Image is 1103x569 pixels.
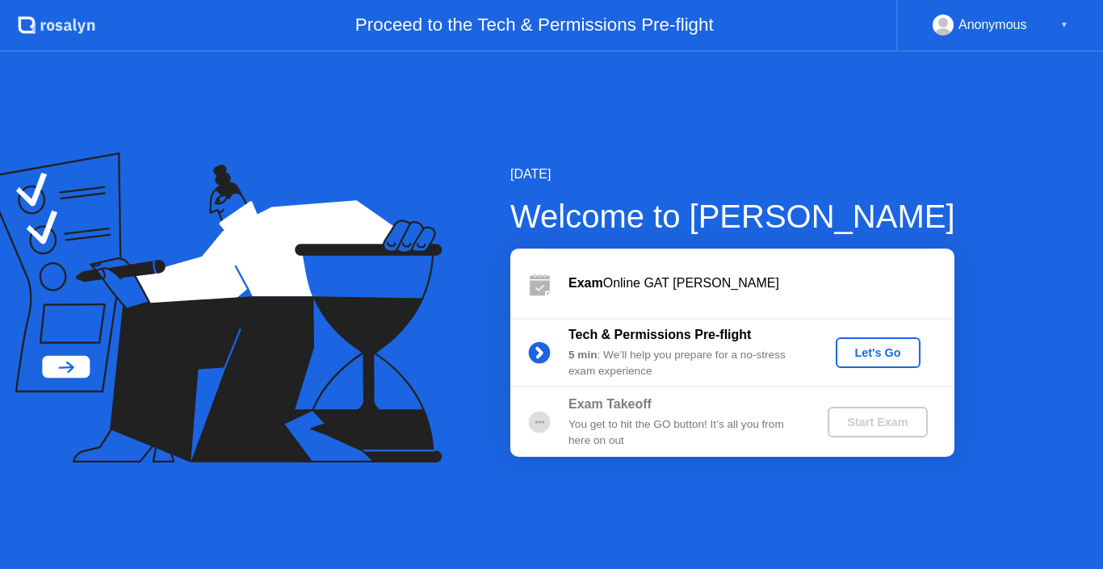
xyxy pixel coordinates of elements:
[1060,15,1068,36] div: ▼
[828,407,927,437] button: Start Exam
[958,15,1027,36] div: Anonymous
[836,337,921,368] button: Let's Go
[834,416,921,429] div: Start Exam
[568,276,603,290] b: Exam
[568,416,801,450] div: You get to hit the GO button! It’s all you from here on out
[568,397,652,411] b: Exam Takeoff
[842,346,914,359] div: Let's Go
[568,328,751,341] b: Tech & Permissions Pre-flight
[510,165,955,184] div: [DATE]
[510,192,955,241] div: Welcome to [PERSON_NAME]
[568,274,954,293] div: Online GAT [PERSON_NAME]
[568,347,801,380] div: : We’ll help you prepare for a no-stress exam experience
[568,349,598,361] b: 5 min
